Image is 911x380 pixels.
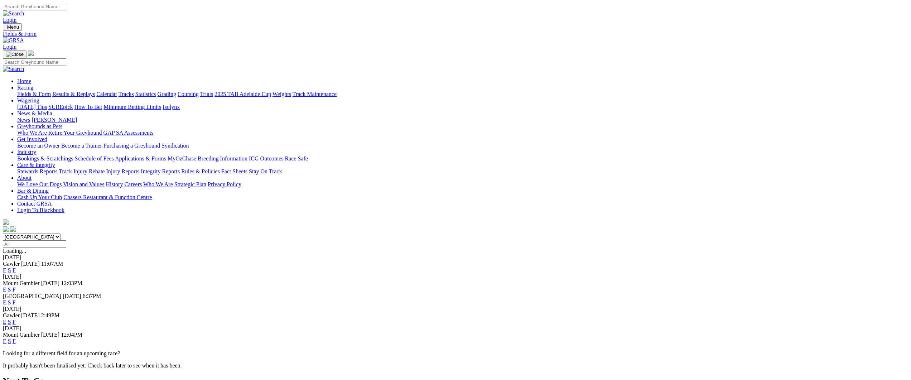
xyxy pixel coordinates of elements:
[74,155,114,162] a: Schedule of Fees
[17,207,64,213] a: Login To Blackbook
[63,181,104,187] a: Vision and Values
[17,181,62,187] a: We Love Our Dogs
[221,168,247,174] a: Fact Sheets
[83,293,101,299] span: 6:37PM
[3,37,24,44] img: GRSA
[115,155,166,162] a: Applications & Forms
[41,312,60,318] span: 2:49PM
[103,143,160,149] a: Purchasing a Greyhound
[200,91,213,97] a: Trials
[141,168,180,174] a: Integrity Reports
[174,181,206,187] a: Strategic Plan
[17,168,57,174] a: Stewards Reports
[17,104,908,110] div: Wagering
[10,226,16,232] img: twitter.svg
[21,261,40,267] span: [DATE]
[41,332,60,338] span: [DATE]
[17,97,39,104] a: Wagering
[3,17,16,23] a: Login
[48,130,102,136] a: Retire Your Greyhound
[63,194,152,200] a: Chasers Restaurant & Function Centre
[3,338,6,344] a: E
[3,10,24,17] img: Search
[3,293,61,299] span: [GEOGRAPHIC_DATA]
[8,287,11,293] a: S
[41,280,60,286] span: [DATE]
[124,181,142,187] a: Careers
[63,293,81,299] span: [DATE]
[17,188,49,194] a: Bar & Dining
[8,299,11,306] a: S
[3,254,908,261] div: [DATE]
[17,130,47,136] a: Who We Are
[3,23,22,31] button: Toggle navigation
[3,248,26,254] span: Loading...
[285,155,308,162] a: Race Safe
[273,91,291,97] a: Weights
[3,274,908,280] div: [DATE]
[17,155,73,162] a: Bookings & Scratchings
[13,287,16,293] a: F
[3,332,40,338] span: Mount Gambier
[48,104,73,110] a: SUREpick
[143,181,173,187] a: Who We Are
[119,91,134,97] a: Tracks
[3,66,24,72] img: Search
[3,299,6,306] a: E
[3,362,182,369] partial: It probably hasn't been finalised yet. Check back later to see when it has been.
[3,226,9,232] img: facebook.svg
[249,155,283,162] a: ICG Outcomes
[7,24,19,30] span: Menu
[162,143,189,149] a: Syndication
[3,50,26,58] button: Toggle navigation
[103,130,154,136] a: GAP SA Assessments
[8,319,11,325] a: S
[293,91,337,97] a: Track Maintenance
[249,168,282,174] a: Stay On Track
[13,299,16,306] a: F
[17,194,908,201] div: Bar & Dining
[17,149,36,155] a: Industry
[96,91,117,97] a: Calendar
[61,143,102,149] a: Become a Trainer
[163,104,180,110] a: Isolynx
[17,201,52,207] a: Contact GRSA
[158,91,176,97] a: Grading
[3,261,20,267] span: Gawler
[17,143,60,149] a: Become an Owner
[135,91,156,97] a: Statistics
[106,168,139,174] a: Injury Reports
[8,338,11,344] a: S
[17,143,908,149] div: Get Involved
[17,78,31,84] a: Home
[21,312,40,318] span: [DATE]
[61,332,82,338] span: 12:04PM
[74,104,102,110] a: How To Bet
[32,117,77,123] a: [PERSON_NAME]
[17,123,62,129] a: Greyhounds as Pets
[215,91,271,97] a: 2025 TAB Adelaide Cup
[103,104,161,110] a: Minimum Betting Limits
[17,162,55,168] a: Care & Integrity
[17,117,908,123] div: News & Media
[13,338,16,344] a: F
[3,44,16,50] a: Login
[17,117,30,123] a: News
[3,280,40,286] span: Mount Gambier
[17,110,52,116] a: News & Media
[59,168,105,174] a: Track Injury Rebate
[8,267,11,273] a: S
[6,52,24,57] img: Close
[17,194,62,200] a: Cash Up Your Club
[17,181,908,188] div: About
[106,181,123,187] a: History
[198,155,247,162] a: Breeding Information
[17,155,908,162] div: Industry
[3,240,66,248] input: Select date
[181,168,220,174] a: Rules & Policies
[3,219,9,225] img: logo-grsa-white.png
[3,58,66,66] input: Search
[3,31,908,37] div: Fields & Form
[3,287,6,293] a: E
[17,136,47,142] a: Get Involved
